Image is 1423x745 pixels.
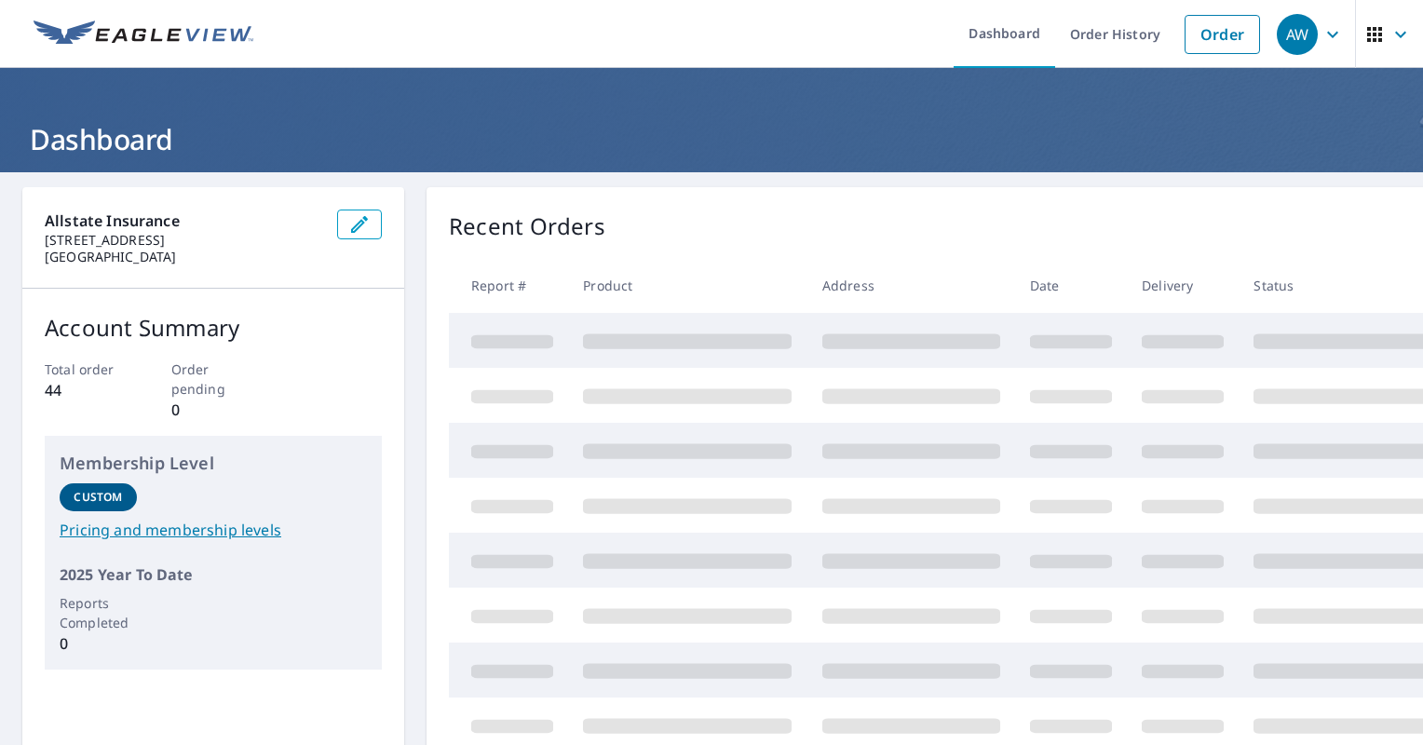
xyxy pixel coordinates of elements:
th: Delivery [1127,258,1239,313]
div: AW [1277,14,1318,55]
p: Custom [74,489,122,506]
p: Allstate Insurance [45,210,322,232]
p: Membership Level [60,451,367,476]
p: Total order [45,359,129,379]
img: EV Logo [34,20,253,48]
th: Address [807,258,1015,313]
a: Pricing and membership levels [60,519,367,541]
p: Order pending [171,359,256,399]
p: Recent Orders [449,210,605,243]
p: [STREET_ADDRESS] [45,232,322,249]
h1: Dashboard [22,120,1401,158]
p: [GEOGRAPHIC_DATA] [45,249,322,265]
th: Report # [449,258,568,313]
p: Reports Completed [60,593,137,632]
p: 0 [60,632,137,655]
p: Account Summary [45,311,382,345]
p: 0 [171,399,256,421]
th: Product [568,258,806,313]
a: Order [1185,15,1260,54]
th: Date [1015,258,1127,313]
p: 2025 Year To Date [60,563,367,586]
p: 44 [45,379,129,401]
